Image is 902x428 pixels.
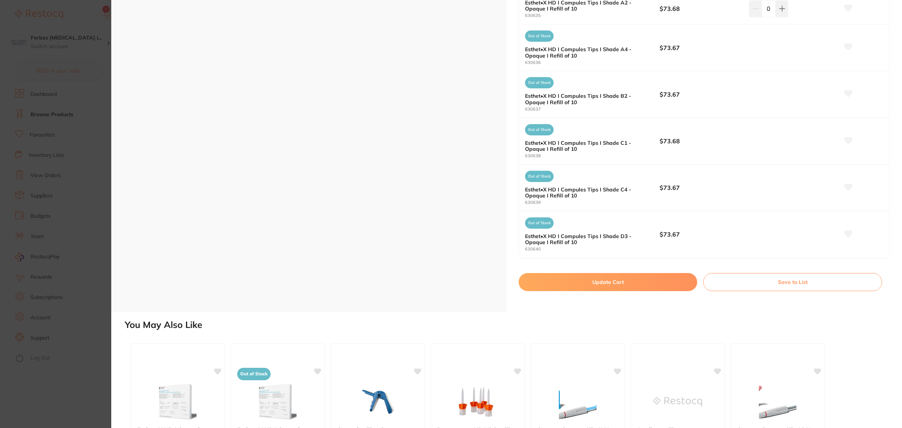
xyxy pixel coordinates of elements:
[525,77,554,88] span: Out of Stock
[353,383,402,420] img: Compules Tips Gun
[525,171,554,182] span: Out of Stock
[525,13,660,18] small: 630635
[660,44,740,52] b: $73.67
[525,93,646,105] b: Esthet•X HD I Compules Tips I Shade B2 - Opaque I Refill of 10
[660,230,740,238] b: $73.67
[153,383,202,420] img: Esthet•X HD I Compules Tips I Shade B1 I Refill of 20
[525,200,660,205] small: 630639
[125,320,899,330] h2: You May Also Like
[525,187,646,199] b: Esthet•X HD I Compules Tips I Shade C4 - Opaque I Refill of 10
[525,247,660,252] small: 630640
[660,184,740,192] b: $73.67
[525,233,646,245] b: Esthet•X HD I Compules Tips I Shade D3 - Opaque I Refill of 10
[453,383,502,420] img: Dentocrown HD Mixing Tips, Pack of 10
[653,383,702,420] img: Applicator Tips
[525,140,646,152] b: Esthet•X HD I Compules Tips I Shade C1 - Opaque I Refill of 10
[703,273,882,291] button: Save to List
[237,368,271,380] span: Out of Stock
[525,46,646,58] b: Esthet•X HD I Compules Tips I Shade A4 - Opaque I Refill of 10
[660,5,740,13] b: $73.68
[253,383,302,420] img: Esthet•X HD I Compules Tips I Shade C2 I Refill of 20
[525,60,660,65] small: 630636
[753,383,802,420] img: Ceram.x Spectra ST - HV I Compules Tips I Shade A2 I Eco Refill of 52
[525,217,554,229] span: Out of Stock
[660,137,740,145] b: $73.68
[660,90,740,99] b: $73.67
[519,273,697,291] button: Update Cart
[525,30,554,42] span: Out of Stock
[525,107,660,112] small: 630637
[525,153,660,158] small: 630638
[553,383,602,420] img: Ceram.x Spectra ST - LV I Compules Tips I Shade A4 I Refill of 20
[525,124,554,135] span: Out of Stock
